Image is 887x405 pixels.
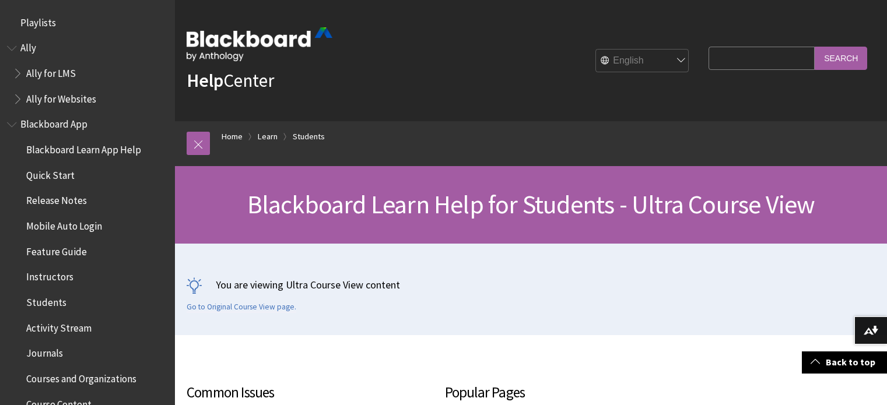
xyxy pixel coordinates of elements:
[7,13,168,33] nav: Book outline for Playlists
[815,47,867,69] input: Search
[187,277,875,292] p: You are viewing Ultra Course View content
[596,50,689,73] select: Site Language Selector
[20,115,87,131] span: Blackboard App
[26,267,73,283] span: Instructors
[26,89,96,105] span: Ally for Websites
[26,64,76,79] span: Ally for LMS
[26,165,75,181] span: Quick Start
[258,129,278,144] a: Learn
[26,191,87,207] span: Release Notes
[802,351,887,373] a: Back to top
[187,302,296,312] a: Go to Original Course View page.
[26,369,136,385] span: Courses and Organizations
[187,27,332,61] img: Blackboard by Anthology
[26,318,92,334] span: Activity Stream
[7,38,168,109] nav: Book outline for Anthology Ally Help
[26,242,87,258] span: Feature Guide
[247,188,815,220] span: Blackboard Learn Help for Students - Ultra Course View
[187,69,223,92] strong: Help
[187,69,274,92] a: HelpCenter
[20,13,56,29] span: Playlists
[26,140,141,156] span: Blackboard Learn App Help
[26,216,102,232] span: Mobile Auto Login
[222,129,243,144] a: Home
[293,129,325,144] a: Students
[20,38,36,54] span: Ally
[26,293,66,308] span: Students
[26,344,63,360] span: Journals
